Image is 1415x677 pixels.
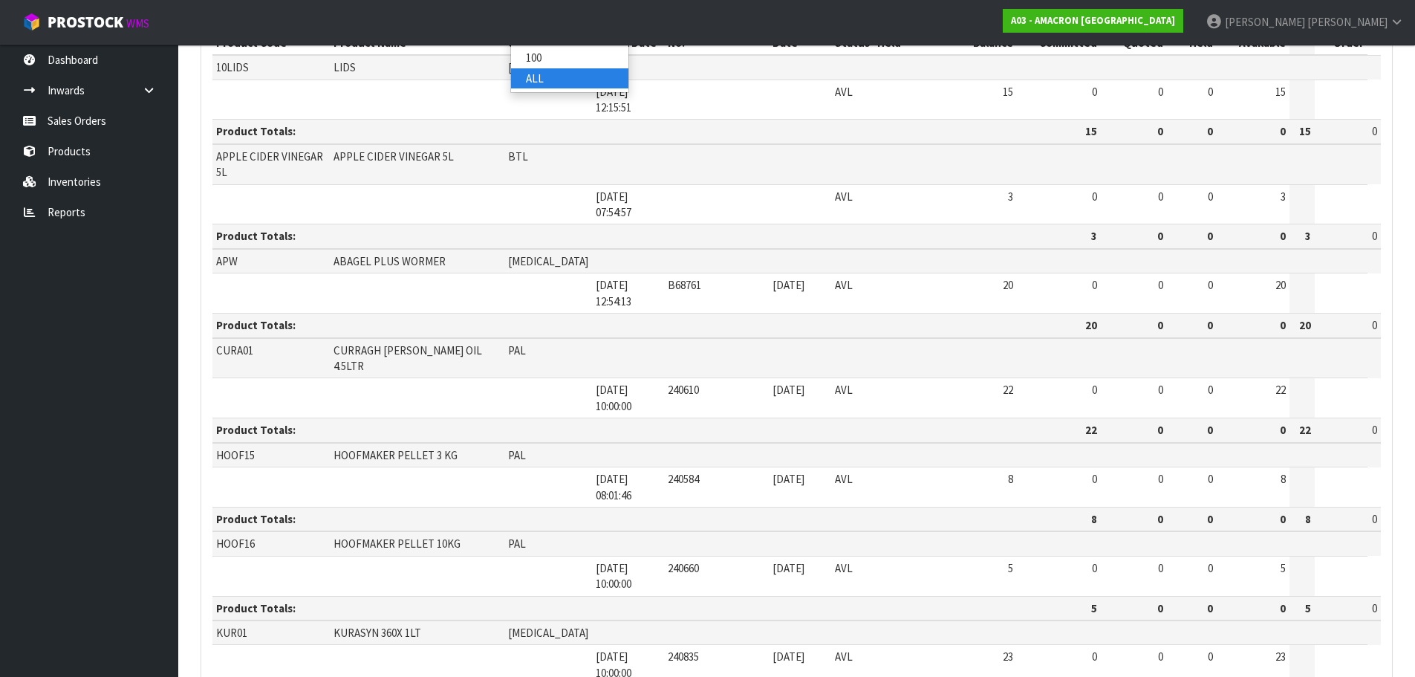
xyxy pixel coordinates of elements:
strong: 0 [1157,124,1163,138]
span: [DATE] 08:01:46 [596,472,631,502]
span: 0 [1208,472,1213,486]
span: APPLE CIDER VINEGAR 5L [216,149,323,179]
span: 0 [1208,278,1213,292]
span: [DATE] [772,561,804,575]
span: 3 [1281,190,1286,204]
span: HOOF15 [216,448,255,462]
strong: 0 [1207,124,1213,138]
span: [DATE] 10:00:00 [596,383,631,412]
span: 8 [1008,472,1013,486]
span: KURASYN 360X 1LT [334,626,421,640]
strong: 8 [1091,512,1097,526]
span: APW [216,254,238,268]
span: 15 [1003,85,1013,99]
strong: Product Totals: [216,124,296,138]
strong: 0 [1280,601,1286,615]
span: [DATE] 10:00:00 [596,561,631,591]
span: 0 [1092,278,1097,292]
span: 3 [1008,190,1013,204]
span: ABAGEL PLUS WORMER [334,254,446,268]
span: KUR01 [216,626,247,640]
span: [PERSON_NAME] [1225,15,1305,29]
span: 8 [1281,472,1286,486]
span: 0 [1092,650,1097,664]
span: 23 [1003,650,1013,664]
strong: 0 [1207,512,1213,526]
strong: 0 [1280,318,1286,332]
strong: 3 [1091,229,1097,243]
span: [MEDICAL_DATA] [508,626,588,640]
span: 0 [1372,423,1377,437]
span: 0 [1158,472,1163,486]
strong: Product Totals: [216,601,296,615]
span: [MEDICAL_DATA] [508,60,588,74]
span: CURRAGH [PERSON_NAME] OIL 4.5LTR [334,343,482,373]
strong: 0 [1157,601,1163,615]
strong: 0 [1157,229,1163,243]
span: AVL [835,278,853,292]
span: PAL [508,343,526,357]
span: 10LIDS [216,60,249,74]
span: 0 [1158,383,1163,397]
span: 0 [1372,512,1377,526]
span: 0 [1372,318,1377,332]
span: 0 [1208,650,1213,664]
strong: Product Totals: [216,318,296,332]
span: [DATE] [772,278,804,292]
span: 23 [1275,650,1286,664]
strong: 5 [1305,601,1311,615]
span: 240835 [668,650,699,664]
span: [DATE] [772,383,804,397]
span: AVL [835,561,853,575]
strong: 22 [1299,423,1311,437]
span: 0 [1092,85,1097,99]
span: 15 [1275,85,1286,99]
span: 0 [1208,190,1213,204]
strong: 0 [1207,229,1213,243]
strong: 20 [1299,318,1311,332]
span: AVL [835,383,853,397]
span: APPLE CIDER VINEGAR 5L [334,149,454,163]
span: 0 [1158,190,1163,204]
span: 0 [1092,472,1097,486]
span: 0 [1208,383,1213,397]
strong: 0 [1157,423,1163,437]
strong: 3 [1305,229,1311,243]
span: 0 [1092,383,1097,397]
span: AVL [835,85,853,99]
span: [MEDICAL_DATA] [508,254,588,268]
small: WMS [126,16,149,30]
a: ALL [511,68,628,88]
span: AVL [835,472,853,486]
span: 240584 [668,472,699,486]
span: [DATE] 07:54:57 [596,190,631,219]
strong: 0 [1157,512,1163,526]
strong: Product Totals: [216,229,296,243]
span: BTL [508,149,528,163]
span: 22 [1003,383,1013,397]
span: PAL [508,537,526,551]
span: 20 [1275,278,1286,292]
strong: 0 [1207,601,1213,615]
span: 5 [1008,561,1013,575]
strong: 0 [1280,512,1286,526]
span: ProStock [48,13,123,32]
span: 0 [1372,124,1377,138]
span: [DATE] 12:54:13 [596,278,631,308]
span: 0 [1372,229,1377,243]
span: 20 [1003,278,1013,292]
strong: 15 [1299,124,1311,138]
span: LIDS [334,60,356,74]
span: 0 [1158,561,1163,575]
span: HOOFMAKER PELLET 10KG [334,537,461,551]
span: 0 [1372,601,1377,615]
span: 5 [1281,561,1286,575]
span: [PERSON_NAME] [1307,15,1388,29]
span: [DATE] [772,472,804,486]
span: B68761 [668,278,701,292]
strong: 5 [1091,601,1097,615]
span: 22 [1275,383,1286,397]
strong: 0 [1280,124,1286,138]
span: 0 [1092,190,1097,204]
span: [DATE] 12:15:51 [596,85,631,114]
